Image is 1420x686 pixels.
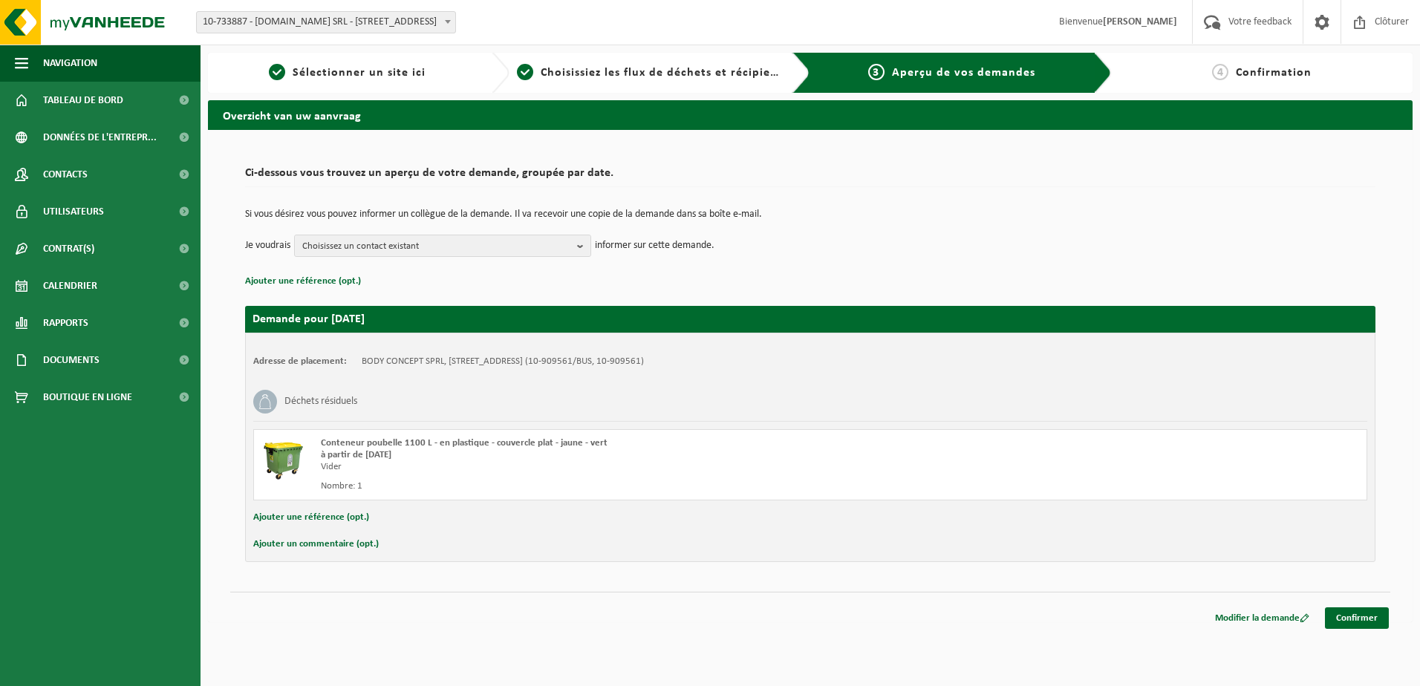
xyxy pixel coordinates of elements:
[321,461,870,473] div: Vider
[261,437,306,482] img: WB-1100-HPE-GN-50.png
[517,64,781,82] a: 2Choisissiez les flux de déchets et récipients
[196,11,456,33] span: 10-733887 - BODY-CONCEPT.BE SRL - 7011 GHLIN, RUE DE DOUVRAIN 13
[362,356,644,367] td: BODY CONCEPT SPRL, [STREET_ADDRESS] (10-909561/BUS, 10-909561)
[43,267,97,304] span: Calendrier
[43,156,88,193] span: Contacts
[1204,607,1320,629] a: Modifier la demande
[541,67,788,79] span: Choisissiez les flux de déchets et récipients
[1103,16,1177,27] strong: [PERSON_NAME]
[43,379,132,416] span: Boutique en ligne
[293,67,426,79] span: Sélectionner un site ici
[302,235,571,258] span: Choisissez un contact existant
[245,167,1375,187] h2: Ci-dessous vous trouvez un aperçu de votre demande, groupée par date.
[321,480,870,492] div: Nombre: 1
[253,508,369,527] button: Ajouter une référence (opt.)
[197,12,455,33] span: 10-733887 - BODY-CONCEPT.BE SRL - 7011 GHLIN, RUE DE DOUVRAIN 13
[595,235,714,257] p: informer sur cette demande.
[43,82,123,119] span: Tableau de bord
[321,438,608,448] span: Conteneur poubelle 1100 L - en plastique - couvercle plat - jaune - vert
[1212,64,1228,80] span: 4
[269,64,285,80] span: 1
[1236,67,1312,79] span: Confirmation
[1325,607,1389,629] a: Confirmer
[868,64,885,80] span: 3
[517,64,533,80] span: 2
[892,67,1035,79] span: Aperçu de vos demandes
[43,193,104,230] span: Utilisateurs
[215,64,480,82] a: 1Sélectionner un site ici
[245,272,361,291] button: Ajouter une référence (opt.)
[43,119,157,156] span: Données de l'entrepr...
[321,450,391,460] strong: à partir de [DATE]
[245,235,290,257] p: Je voudrais
[43,304,88,342] span: Rapports
[294,235,591,257] button: Choisissez un contact existant
[253,535,379,554] button: Ajouter un commentaire (opt.)
[43,230,94,267] span: Contrat(s)
[43,342,100,379] span: Documents
[284,390,357,414] h3: Déchets résiduels
[245,209,1375,220] p: Si vous désirez vous pouvez informer un collègue de la demande. Il va recevoir une copie de la de...
[253,356,347,366] strong: Adresse de placement:
[208,100,1413,129] h2: Overzicht van uw aanvraag
[43,45,97,82] span: Navigation
[253,313,365,325] strong: Demande pour [DATE]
